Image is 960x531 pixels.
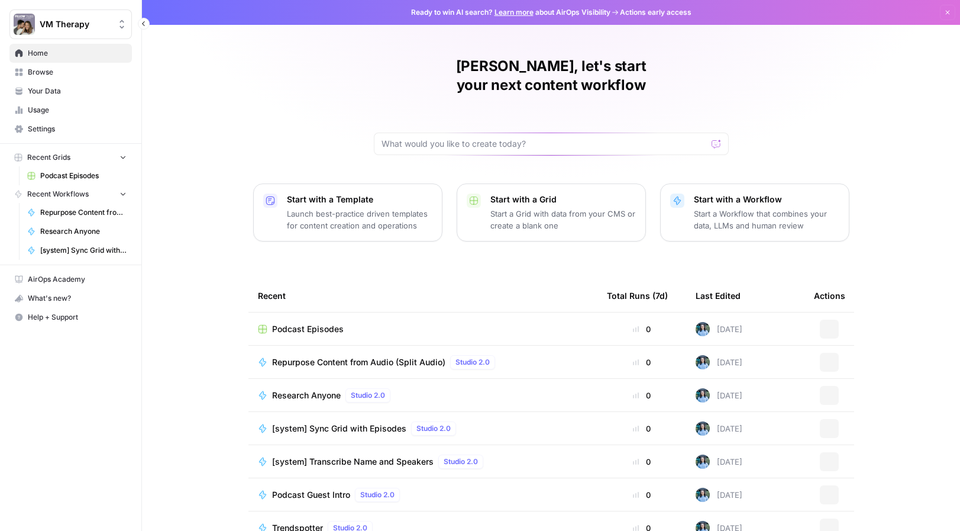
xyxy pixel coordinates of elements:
span: [system] Transcribe Name and Speakers [272,456,434,468]
a: Usage [9,101,132,120]
span: Home [28,48,127,59]
div: 0 [607,489,677,501]
div: [DATE] [696,421,742,436]
span: Podcast Guest Intro [272,489,350,501]
img: 4cjovsdt7jh7og8qs2b3rje2pqfw [696,488,710,502]
span: Studio 2.0 [351,390,385,401]
span: [system] Sync Grid with Episodes [272,423,406,435]
button: Recent Workflows [9,185,132,203]
span: Podcast Episodes [272,323,344,335]
a: Learn more [494,8,534,17]
button: Start with a WorkflowStart a Workflow that combines your data, LLMs and human review [660,184,849,242]
span: Your Data [28,86,127,96]
div: [DATE] [696,455,742,469]
span: Repurpose Content from Audio (Split Audio) [40,207,127,218]
a: [system] Transcribe Name and SpeakersStudio 2.0 [258,455,588,469]
a: Settings [9,120,132,139]
div: [DATE] [696,322,742,336]
div: [DATE] [696,388,742,403]
span: Settings [28,124,127,134]
div: 0 [607,456,677,468]
a: Repurpose Content from Audio (Split Audio) [22,203,132,222]
img: 4cjovsdt7jh7og8qs2b3rje2pqfw [696,455,710,469]
p: Start with a Grid [490,194,636,205]
a: Repurpose Content from Audio (Split Audio)Studio 2.0 [258,355,588,369]
div: 0 [607,356,677,368]
a: Podcast Episodes [258,323,588,335]
span: Usage [28,105,127,115]
h1: [PERSON_NAME], let's start your next content workflow [374,57,729,95]
span: VM Therapy [40,18,111,30]
div: Last Edited [696,279,741,312]
span: AirOps Academy [28,274,127,285]
p: Start with a Template [287,194,432,205]
button: Start with a GridStart a Grid with data from your CMS or create a blank one [457,184,646,242]
div: 0 [607,390,677,401]
a: Research Anyone [22,222,132,241]
a: [system] Sync Grid with Episodes [22,241,132,260]
a: Your Data [9,82,132,101]
span: Browse [28,67,127,78]
a: Podcast Episodes [22,166,132,185]
span: Research Anyone [272,390,341,401]
span: Recent Workflows [27,189,89,199]
div: Total Runs (7d) [607,279,668,312]
span: Studio 2.0 [444,456,478,467]
span: Ready to win AI search? about AirOps Visibility [411,7,610,18]
a: [system] Sync Grid with EpisodesStudio 2.0 [258,421,588,436]
a: Browse [9,63,132,82]
button: Help + Support [9,308,132,327]
div: Recent [258,279,588,312]
a: Podcast Guest IntroStudio 2.0 [258,488,588,502]
p: Start a Workflow that combines your data, LLMs and human review [694,208,839,231]
span: Studio 2.0 [416,423,451,434]
button: What's new? [9,289,132,308]
button: Start with a TemplateLaunch best-practice driven templates for content creation and operations [253,184,442,242]
p: Launch best-practice driven templates for content creation and operations [287,208,432,231]
span: Actions early access [620,7,691,18]
span: Research Anyone [40,226,127,237]
input: What would you like to create today? [382,138,707,150]
button: Workspace: VM Therapy [9,9,132,39]
span: Help + Support [28,312,127,323]
p: Start with a Workflow [694,194,839,205]
span: Repurpose Content from Audio (Split Audio) [272,356,445,368]
div: What's new? [10,289,131,307]
span: Podcast Episodes [40,170,127,181]
span: Studio 2.0 [455,357,490,368]
a: Research AnyoneStudio 2.0 [258,388,588,403]
a: AirOps Academy [9,270,132,289]
span: Recent Grids [27,152,70,163]
img: 4cjovsdt7jh7og8qs2b3rje2pqfw [696,421,710,436]
img: 4cjovsdt7jh7og8qs2b3rje2pqfw [696,388,710,403]
div: 0 [607,423,677,435]
img: 4cjovsdt7jh7og8qs2b3rje2pqfw [696,355,710,369]
div: [DATE] [696,488,742,502]
img: VM Therapy Logo [14,14,35,35]
a: Home [9,44,132,63]
span: Studio 2.0 [360,490,395,500]
button: Recent Grids [9,149,132,166]
div: Actions [814,279,845,312]
p: Start a Grid with data from your CMS or create a blank one [490,208,636,231]
div: [DATE] [696,355,742,369]
img: 4cjovsdt7jh7og8qs2b3rje2pqfw [696,322,710,336]
span: [system] Sync Grid with Episodes [40,245,127,256]
div: 0 [607,323,677,335]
